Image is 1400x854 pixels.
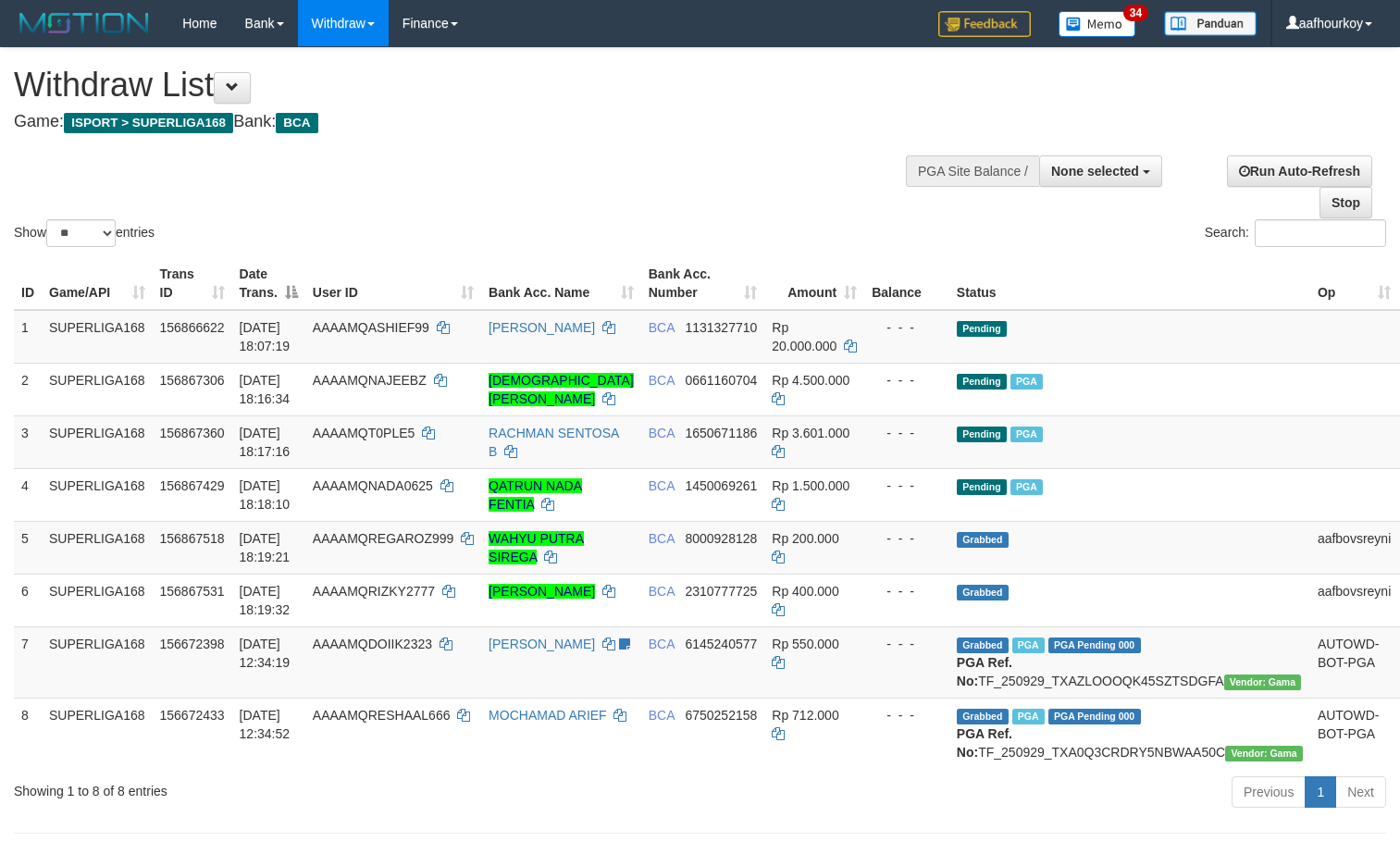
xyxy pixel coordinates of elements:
div: - - - [872,318,942,337]
span: Copy 6750252158 to clipboard [685,708,757,723]
a: Stop [1319,187,1372,218]
span: Rp 20.000.000 [772,320,836,353]
span: 34 [1123,5,1148,21]
div: - - - [872,477,942,495]
span: BCA [649,320,675,335]
span: Marked by aafsoycanthlai [1012,709,1045,724]
td: 3 [14,415,42,468]
input: Search: [1255,219,1386,247]
span: Rp 712.000 [772,708,838,723]
b: PGA Ref. No: [957,655,1012,688]
span: BCA [649,637,675,651]
th: Bank Acc. Number: activate to sort column ascending [641,257,765,310]
span: Copy 2310777725 to clipboard [685,584,757,599]
span: Copy 1650671186 to clipboard [685,426,757,440]
div: - - - [872,424,942,442]
span: Copy 0661160704 to clipboard [685,373,757,388]
th: Trans ID: activate to sort column ascending [153,257,232,310]
th: Game/API: activate to sort column ascending [42,257,153,310]
th: Amount: activate to sort column ascending [764,257,864,310]
span: Rp 1.500.000 [772,478,849,493]
span: [DATE] 12:34:52 [240,708,291,741]
a: [DEMOGRAPHIC_DATA][PERSON_NAME] [489,373,634,406]
div: PGA Site Balance / [906,155,1039,187]
span: [DATE] 18:19:32 [240,584,291,617]
td: aafbovsreyni [1310,574,1398,626]
span: Pending [957,479,1007,495]
div: - - - [872,582,942,600]
td: TF_250929_TXA0Q3CRDRY5NBWAA50C [949,698,1310,769]
span: BCA [276,113,317,133]
span: Copy 1450069261 to clipboard [685,478,757,493]
img: Feedback.jpg [938,11,1031,37]
select: Showentries [46,219,116,247]
div: - - - [872,706,942,724]
th: Date Trans.: activate to sort column descending [232,257,305,310]
span: 156867531 [160,584,225,599]
span: [DATE] 18:18:10 [240,478,291,512]
button: None selected [1039,155,1162,187]
td: TF_250929_TXAZLOOOQK45SZTSDGFA [949,626,1310,698]
span: BCA [649,584,675,599]
img: panduan.png [1164,11,1257,36]
img: Button%20Memo.svg [1059,11,1136,37]
span: Pending [957,321,1007,337]
span: AAAAMQNADA0625 [313,478,433,493]
span: AAAAMQDOIIK2323 [313,637,432,651]
div: Showing 1 to 8 of 8 entries [14,774,569,800]
span: Pending [957,427,1007,442]
span: Copy 6145240577 to clipboard [685,637,757,651]
td: 1 [14,310,42,364]
span: Grabbed [957,585,1009,600]
span: AAAAMQREGAROZ999 [313,531,454,546]
span: Vendor URL: https://trx31.1velocity.biz [1225,746,1303,761]
span: [DATE] 18:17:16 [240,426,291,459]
span: Grabbed [957,637,1009,653]
span: [DATE] 12:34:19 [240,637,291,670]
td: 2 [14,363,42,415]
span: Grabbed [957,709,1009,724]
span: Rp 400.000 [772,584,838,599]
a: Previous [1232,776,1306,808]
span: Marked by aafsoycanthlai [1010,374,1043,390]
a: Run Auto-Refresh [1227,155,1372,187]
span: [DATE] 18:16:34 [240,373,291,406]
td: SUPERLIGA168 [42,468,153,521]
td: SUPERLIGA168 [42,574,153,626]
span: AAAAMQT0PLE5 [313,426,415,440]
span: 156867518 [160,531,225,546]
span: Copy 1131327710 to clipboard [685,320,757,335]
span: BCA [649,708,675,723]
span: PGA Pending [1048,709,1141,724]
td: AUTOWD-BOT-PGA [1310,698,1398,769]
span: PGA Pending [1048,637,1141,653]
a: WAHYU PUTRA SIREGA [489,531,584,564]
span: Vendor URL: https://trx31.1velocity.biz [1224,675,1302,690]
div: - - - [872,529,942,548]
label: Show entries [14,219,155,247]
span: 156867429 [160,478,225,493]
th: Bank Acc. Name: activate to sort column ascending [481,257,641,310]
span: 156866622 [160,320,225,335]
span: Pending [957,374,1007,390]
span: BCA [649,531,675,546]
td: 7 [14,626,42,698]
a: [PERSON_NAME] [489,584,595,599]
a: MOCHAMAD ARIEF [489,708,607,723]
span: Marked by aafsoycanthlai [1010,427,1043,442]
td: 6 [14,574,42,626]
td: 4 [14,468,42,521]
th: User ID: activate to sort column ascending [305,257,481,310]
span: 156672398 [160,637,225,651]
td: aafbovsreyni [1310,521,1398,574]
span: 156867306 [160,373,225,388]
span: Rp 200.000 [772,531,838,546]
a: QATRUN NADA FENTIA [489,478,582,512]
span: [DATE] 18:19:21 [240,531,291,564]
a: Next [1335,776,1386,808]
span: None selected [1051,164,1139,179]
span: BCA [649,426,675,440]
span: BCA [649,478,675,493]
span: BCA [649,373,675,388]
span: 156672433 [160,708,225,723]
